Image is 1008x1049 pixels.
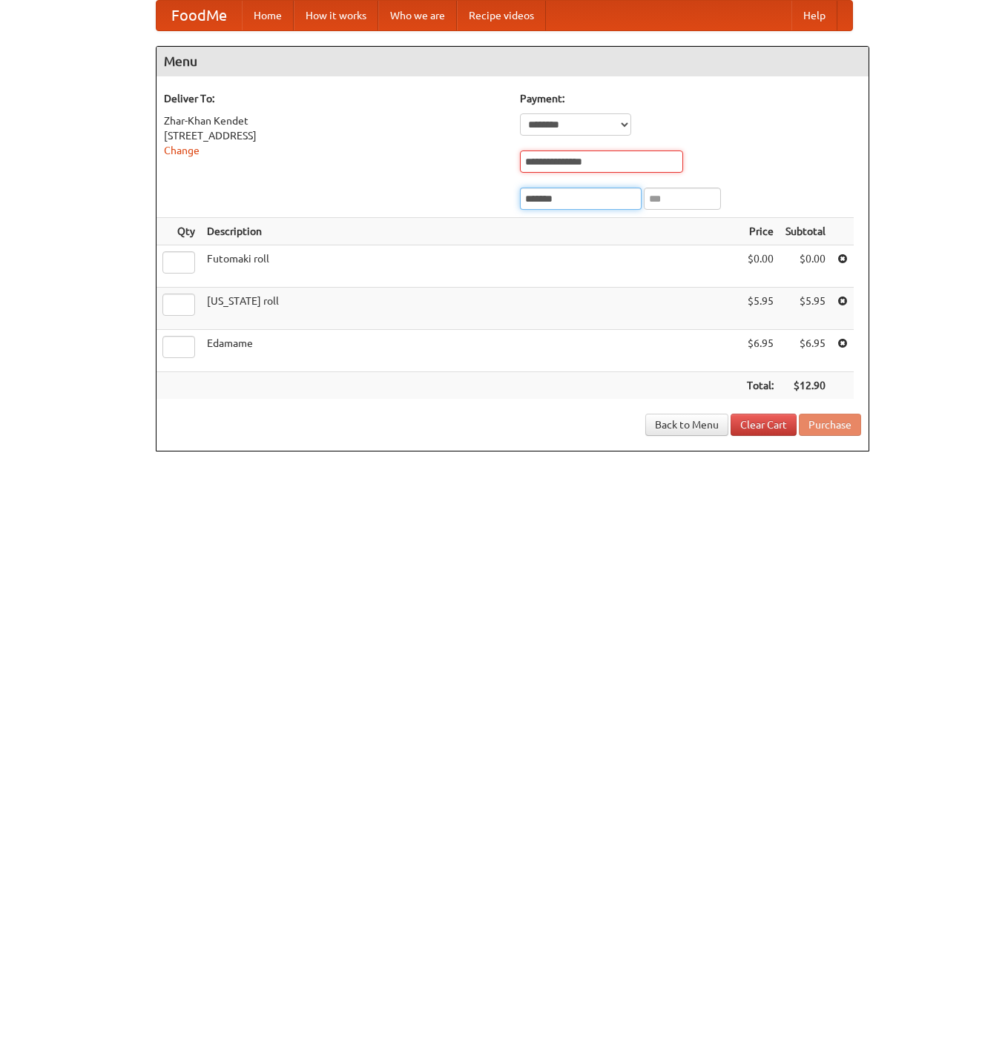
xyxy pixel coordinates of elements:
[780,372,831,400] th: $12.90
[520,91,861,106] h5: Payment:
[201,330,741,372] td: Edamame
[201,288,741,330] td: [US_STATE] roll
[780,330,831,372] td: $6.95
[645,414,728,436] a: Back to Menu
[157,47,869,76] h4: Menu
[157,218,201,245] th: Qty
[780,288,831,330] td: $5.95
[164,113,505,128] div: Zhar-Khan Kendet
[741,288,780,330] td: $5.95
[731,414,797,436] a: Clear Cart
[457,1,546,30] a: Recipe videos
[201,218,741,245] th: Description
[780,218,831,245] th: Subtotal
[791,1,837,30] a: Help
[242,1,294,30] a: Home
[164,128,505,143] div: [STREET_ADDRESS]
[201,245,741,288] td: Futomaki roll
[164,145,200,156] a: Change
[741,218,780,245] th: Price
[741,372,780,400] th: Total:
[780,245,831,288] td: $0.00
[741,330,780,372] td: $6.95
[164,91,505,106] h5: Deliver To:
[378,1,457,30] a: Who we are
[799,414,861,436] button: Purchase
[741,245,780,288] td: $0.00
[294,1,378,30] a: How it works
[157,1,242,30] a: FoodMe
